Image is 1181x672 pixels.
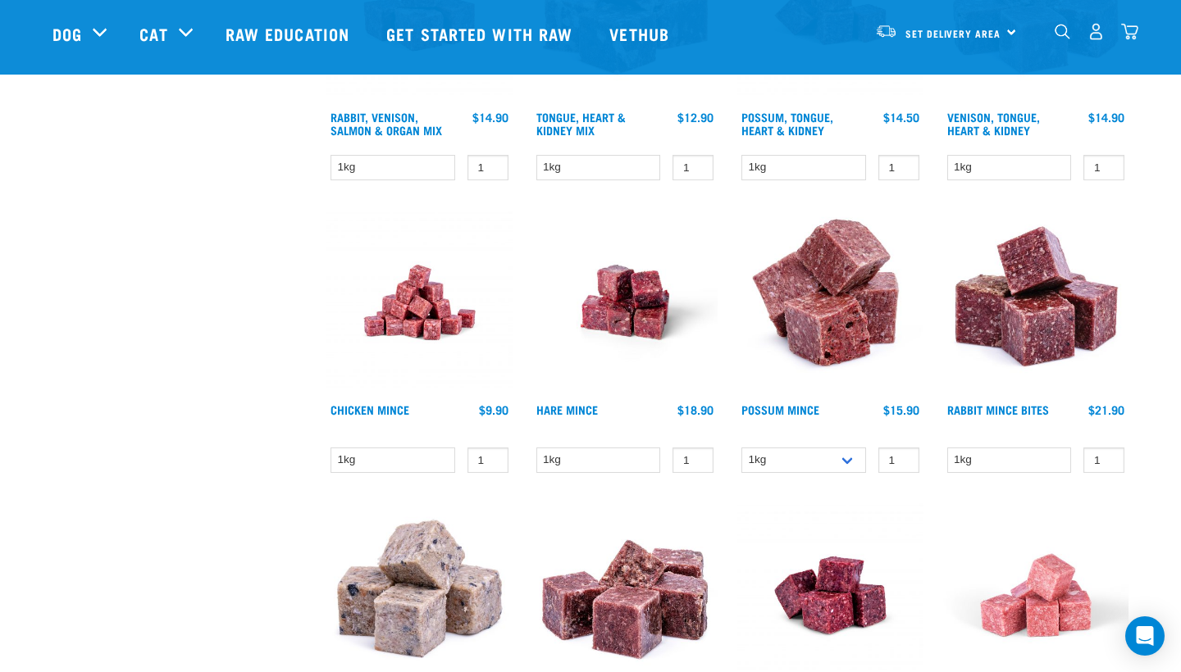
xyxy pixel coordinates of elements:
[139,21,167,46] a: Cat
[1055,24,1070,39] img: home-icon-1@2x.png
[905,30,1001,36] span: Set Delivery Area
[883,111,919,124] div: $14.50
[331,406,409,412] a: Chicken Mince
[370,1,593,66] a: Get started with Raw
[467,155,508,180] input: 1
[947,406,1049,412] a: Rabbit Mince Bites
[677,111,714,124] div: $12.90
[593,1,690,66] a: Vethub
[1083,155,1124,180] input: 1
[1083,447,1124,473] input: 1
[673,155,714,180] input: 1
[1088,23,1105,40] img: user.png
[1121,23,1138,40] img: home-icon@2x.png
[878,447,919,473] input: 1
[209,1,370,66] a: Raw Education
[737,210,923,396] img: 1102 Possum Mince 01
[883,403,919,416] div: $15.90
[532,210,718,396] img: Raw Essentials Hare Mince Raw Bites For Cats & Dogs
[331,114,442,133] a: Rabbit, Venison, Salmon & Organ Mix
[741,406,819,412] a: Possum Mince
[878,155,919,180] input: 1
[52,21,82,46] a: Dog
[1088,111,1124,124] div: $14.90
[467,447,508,473] input: 1
[947,114,1040,133] a: Venison, Tongue, Heart & Kidney
[536,114,626,133] a: Tongue, Heart & Kidney Mix
[875,24,897,39] img: van-moving.png
[673,447,714,473] input: 1
[677,403,714,416] div: $18.90
[943,210,1129,396] img: Whole Minced Rabbit Cubes 01
[326,210,513,396] img: Chicken M Ince 1613
[479,403,508,416] div: $9.90
[1088,403,1124,416] div: $21.90
[1125,616,1165,656] div: Open Intercom Messenger
[472,111,508,124] div: $14.90
[536,406,598,412] a: Hare Mince
[741,114,833,133] a: Possum, Tongue, Heart & Kidney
